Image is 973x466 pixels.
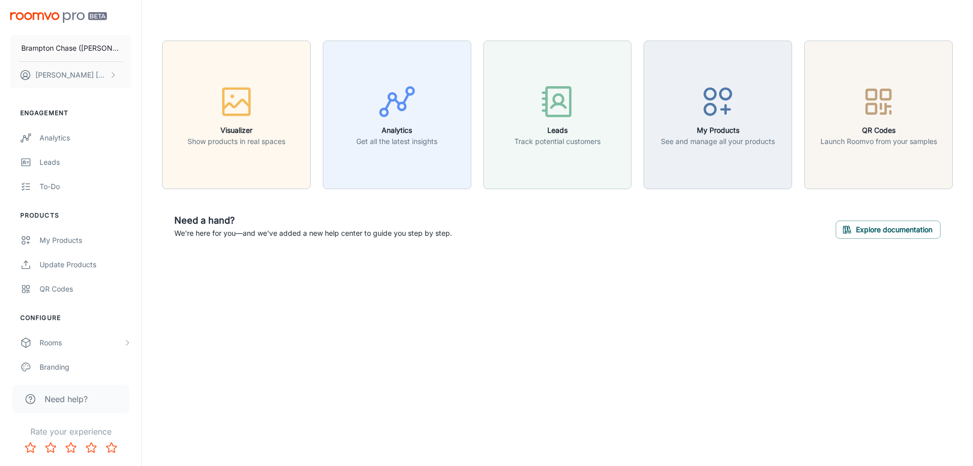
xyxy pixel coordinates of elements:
button: VisualizerShow products in real spaces [162,41,311,189]
div: QR Codes [40,283,131,295]
img: Roomvo PRO Beta [10,12,107,23]
h6: Need a hand? [174,213,452,228]
button: AnalyticsGet all the latest insights [323,41,471,189]
button: My ProductsSee and manage all your products [644,41,792,189]
h6: Analytics [356,125,437,136]
h6: Leads [514,125,601,136]
h6: QR Codes [820,125,937,136]
a: LeadsTrack potential customers [483,109,632,119]
p: [PERSON_NAME] [PERSON_NAME] [35,69,107,81]
div: Leads [40,157,131,168]
h6: My Products [661,125,775,136]
p: Show products in real spaces [188,136,285,147]
button: Brampton Chase ([PERSON_NAME] LTD) [10,35,131,61]
button: LeadsTrack potential customers [483,41,632,189]
div: Analytics [40,132,131,144]
h6: Visualizer [188,125,285,136]
a: QR CodesLaunch Roomvo from your samples [804,109,953,119]
a: AnalyticsGet all the latest insights [323,109,471,119]
p: Launch Roomvo from your samples [820,136,937,147]
p: We're here for you—and we've added a new help center to guide you step by step. [174,228,452,239]
p: Get all the latest insights [356,136,437,147]
div: To-do [40,181,131,192]
a: My ProductsSee and manage all your products [644,109,792,119]
p: Brampton Chase ([PERSON_NAME] LTD) [21,43,120,54]
a: Explore documentation [836,224,941,234]
p: See and manage all your products [661,136,775,147]
p: Track potential customers [514,136,601,147]
button: Explore documentation [836,221,941,239]
button: [PERSON_NAME] [PERSON_NAME] [10,62,131,88]
button: QR CodesLaunch Roomvo from your samples [804,41,953,189]
div: My Products [40,235,131,246]
div: Update Products [40,259,131,270]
